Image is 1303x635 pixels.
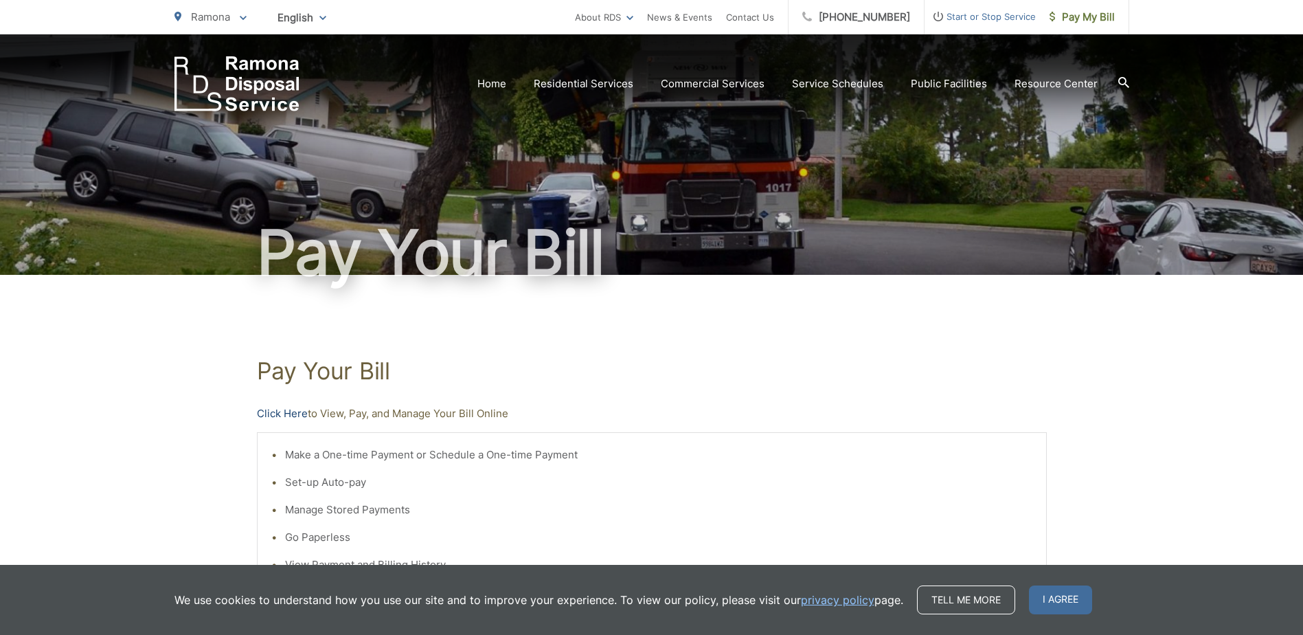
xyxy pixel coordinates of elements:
li: Make a One-time Payment or Schedule a One-time Payment [285,447,1032,463]
h1: Pay Your Bill [257,357,1047,385]
a: privacy policy [801,592,874,608]
li: Set-up Auto-pay [285,474,1032,491]
a: Commercial Services [661,76,764,92]
p: to View, Pay, and Manage Your Bill Online [257,405,1047,422]
a: News & Events [647,9,712,25]
li: Go Paperless [285,529,1032,546]
span: I agree [1029,586,1092,614]
a: Resource Center [1015,76,1098,92]
li: Manage Stored Payments [285,502,1032,518]
span: Pay My Bill [1050,9,1115,25]
span: English [267,5,337,30]
a: About RDS [575,9,633,25]
a: Service Schedules [792,76,883,92]
a: Click Here [257,405,308,422]
a: Home [477,76,506,92]
h1: Pay Your Bill [174,219,1129,287]
a: Residential Services [534,76,633,92]
a: EDCD logo. Return to the homepage. [174,56,299,111]
a: Public Facilities [911,76,987,92]
a: Contact Us [726,9,774,25]
a: Tell me more [917,586,1015,614]
li: View Payment and Billing History [285,557,1032,573]
span: Ramona [191,10,230,23]
p: We use cookies to understand how you use our site and to improve your experience. To view our pol... [174,592,903,608]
